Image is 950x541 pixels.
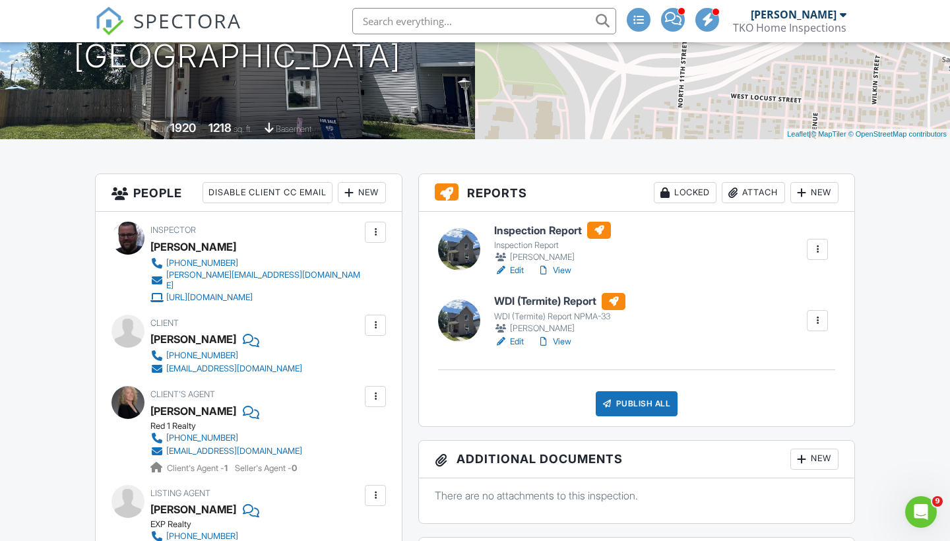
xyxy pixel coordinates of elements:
[494,240,611,251] div: Inspection Report
[95,7,124,36] img: The Best Home Inspection Software - Spectora
[170,121,196,135] div: 1920
[654,182,716,203] div: Locked
[494,311,625,322] div: WDI (Termite) Report NPMA-33
[150,270,362,291] a: [PERSON_NAME][EMAIL_ADDRESS][DOMAIN_NAME]
[150,318,179,328] span: Client
[166,350,238,361] div: [PHONE_NUMBER]
[722,182,785,203] div: Attach
[235,463,297,473] span: Seller's Agent -
[150,519,313,530] div: EXP Realty
[494,293,625,310] h6: WDI (Termite) Report
[848,130,947,138] a: © OpenStreetMap contributors
[150,389,215,399] span: Client's Agent
[166,292,253,303] div: [URL][DOMAIN_NAME]
[150,237,236,257] div: [PERSON_NAME]
[494,322,625,335] div: [PERSON_NAME]
[96,174,402,212] h3: People
[494,222,611,239] h6: Inspection Report
[150,225,196,235] span: Inspector
[494,222,611,264] a: Inspection Report Inspection Report [PERSON_NAME]
[150,421,313,431] div: Red 1 Realty
[352,8,616,34] input: Search everything...
[234,124,252,134] span: sq. ft.
[419,174,854,212] h3: Reports
[733,21,846,34] div: TKO Home Inspections
[494,335,524,348] a: Edit
[166,446,302,457] div: [EMAIL_ADDRESS][DOMAIN_NAME]
[784,129,950,140] div: |
[494,251,611,264] div: [PERSON_NAME]
[537,335,571,348] a: View
[74,5,401,75] h1: [STREET_ADDRESS] [GEOGRAPHIC_DATA]
[905,496,937,528] iframe: Intercom live chat
[150,445,302,458] a: [EMAIL_ADDRESS][DOMAIN_NAME]
[150,291,362,304] a: [URL][DOMAIN_NAME]
[95,18,241,46] a: SPECTORA
[150,329,236,349] div: [PERSON_NAME]
[494,264,524,277] a: Edit
[435,488,839,503] p: There are no attachments to this inspection.
[419,441,854,478] h3: Additional Documents
[133,7,241,34] span: SPECTORA
[150,401,236,421] a: [PERSON_NAME]
[790,182,839,203] div: New
[166,258,238,269] div: [PHONE_NUMBER]
[150,499,236,519] a: [PERSON_NAME]
[292,463,297,473] strong: 0
[150,488,210,498] span: Listing Agent
[150,349,302,362] a: [PHONE_NUMBER]
[811,130,846,138] a: © MapTiler
[150,362,302,375] a: [EMAIL_ADDRESS][DOMAIN_NAME]
[338,182,386,203] div: New
[166,270,362,291] div: [PERSON_NAME][EMAIL_ADDRESS][DOMAIN_NAME]
[494,293,625,335] a: WDI (Termite) Report WDI (Termite) Report NPMA-33 [PERSON_NAME]
[596,391,678,416] div: Publish All
[787,130,809,138] a: Leaflet
[167,463,230,473] span: Client's Agent -
[751,8,837,21] div: [PERSON_NAME]
[224,463,228,473] strong: 1
[203,182,332,203] div: Disable Client CC Email
[150,257,362,270] a: [PHONE_NUMBER]
[790,449,839,470] div: New
[932,496,943,507] span: 9
[166,364,302,374] div: [EMAIL_ADDRESS][DOMAIN_NAME]
[166,433,238,443] div: [PHONE_NUMBER]
[150,431,302,445] a: [PHONE_NUMBER]
[154,124,168,134] span: Built
[276,124,311,134] span: basement
[208,121,232,135] div: 1218
[537,264,571,277] a: View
